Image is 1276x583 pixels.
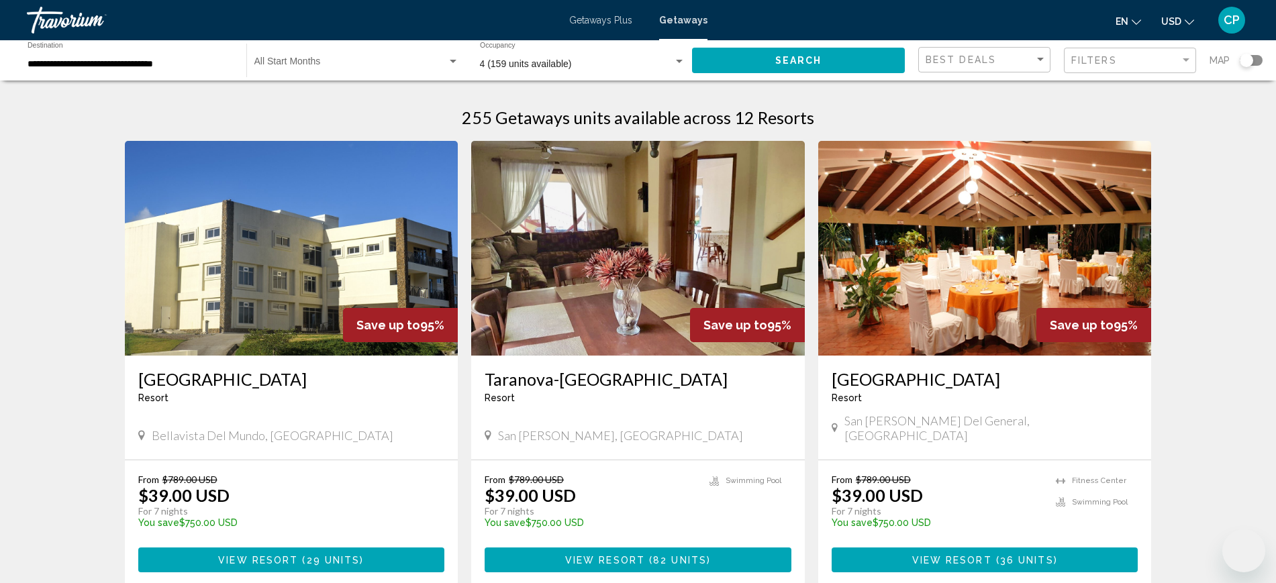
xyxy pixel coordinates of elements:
span: Fitness Center [1072,476,1126,485]
a: [GEOGRAPHIC_DATA] [832,369,1138,389]
span: ( ) [992,555,1058,566]
span: View Resort [912,555,992,566]
span: $789.00 USD [509,474,564,485]
span: Save up to [1050,318,1114,332]
span: From [138,474,159,485]
span: 4 (159 units available) [480,58,572,69]
span: ( ) [645,555,711,566]
span: $789.00 USD [856,474,911,485]
span: Filters [1071,55,1117,66]
span: Best Deals [926,54,996,65]
a: [GEOGRAPHIC_DATA] [138,369,445,389]
a: Travorium [27,7,556,34]
img: 2758I01X.jpg [471,141,805,356]
a: Getaways Plus [569,15,632,25]
span: View Resort [565,555,645,566]
span: Resort [138,392,168,403]
span: From [832,474,852,485]
p: $39.00 USD [832,485,923,505]
p: $39.00 USD [485,485,576,505]
p: For 7 nights [832,505,1043,517]
span: View Resort [218,555,298,566]
div: 95% [690,308,805,342]
a: Getaways [659,15,707,25]
p: $750.00 USD [485,517,696,528]
span: San [PERSON_NAME], [GEOGRAPHIC_DATA] [498,428,743,443]
button: User Menu [1214,6,1249,34]
button: View Resort(29 units) [138,547,445,572]
span: $789.00 USD [162,474,217,485]
p: $750.00 USD [832,517,1043,528]
span: en [1116,16,1128,27]
iframe: Botón para iniciar la ventana de mensajería [1222,529,1265,572]
span: You save [138,517,179,528]
a: Taranova-[GEOGRAPHIC_DATA] [485,369,791,389]
img: DN26E01X.jpg [125,141,458,356]
div: 95% [343,308,458,342]
p: For 7 nights [138,505,432,517]
img: 6341O01X.jpg [818,141,1152,356]
button: Search [692,48,905,72]
mat-select: Sort by [926,54,1046,66]
button: Filter [1064,47,1196,74]
span: You save [485,517,526,528]
div: 95% [1036,308,1151,342]
span: 82 units [653,555,707,566]
span: USD [1161,16,1181,27]
span: Bellavista del Mundo, [GEOGRAPHIC_DATA] [152,428,393,443]
span: From [485,474,505,485]
p: $39.00 USD [138,485,230,505]
span: Save up to [356,318,420,332]
button: View Resort(82 units) [485,547,791,572]
span: ( ) [298,555,364,566]
button: Change language [1116,11,1141,31]
span: CP [1224,13,1240,27]
span: Save up to [703,318,767,332]
span: Swimming Pool [1072,498,1128,507]
span: Map [1210,51,1230,70]
span: Swimming Pool [726,476,781,485]
span: San [PERSON_NAME] del General, [GEOGRAPHIC_DATA] [844,413,1138,443]
span: Resort [832,392,862,403]
button: Change currency [1161,11,1194,31]
span: 36 units [1000,555,1054,566]
span: Search [775,56,822,66]
p: $750.00 USD [138,517,432,528]
p: For 7 nights [485,505,696,517]
span: Resort [485,392,515,403]
span: 29 units [307,555,360,566]
h1: 255 Getaways units available across 12 Resorts [462,107,814,127]
button: View Resort(36 units) [832,547,1138,572]
span: You save [832,517,873,528]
